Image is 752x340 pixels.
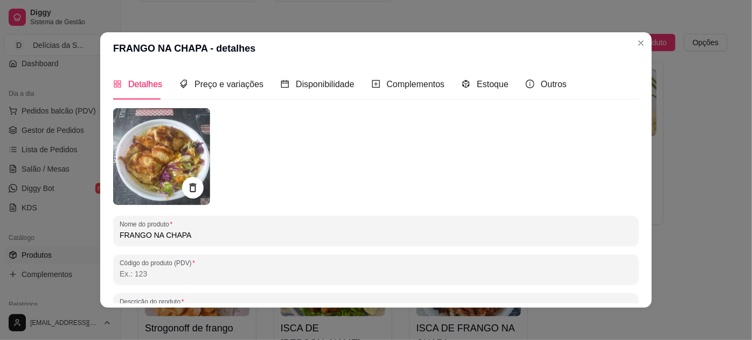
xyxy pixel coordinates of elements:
label: Nome do produto [120,219,176,229]
span: tags [179,80,188,88]
input: Nome do produto [120,230,632,240]
span: Disponibilidade [296,80,354,89]
span: Preço e variações [194,80,263,89]
input: Código do produto (PDV) [120,268,632,279]
span: appstore [113,80,122,88]
span: code-sandbox [462,80,470,88]
span: Outros [541,80,567,89]
label: Código do produto (PDV) [120,258,199,267]
span: Detalhes [128,80,162,89]
button: Close [632,34,650,52]
span: calendar [281,80,289,88]
span: info-circle [526,80,534,88]
span: Complementos [387,80,445,89]
img: produto [113,108,210,205]
span: Estoque [477,80,509,89]
label: Descrição do produto [120,297,187,306]
header: FRANGO NA CHAPA - detalhes [100,32,652,65]
span: plus-square [372,80,380,88]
